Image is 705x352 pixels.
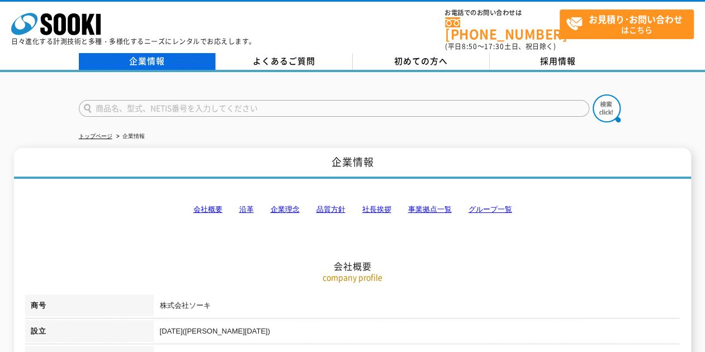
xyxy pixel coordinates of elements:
[114,131,145,142] li: 企業情報
[154,294,679,320] td: 株式会社ソーキ
[25,272,679,283] p: company profile
[445,9,560,16] span: お電話でのお問い合わせは
[79,100,589,117] input: 商品名、型式、NETIS番号を入力してください
[353,53,490,70] a: 初めての方へ
[193,205,222,213] a: 会社概要
[216,53,353,70] a: よくあるご質問
[25,149,679,272] h2: 会社概要
[566,10,693,38] span: はこちら
[484,41,504,51] span: 17:30
[462,41,477,51] span: 8:50
[490,53,627,70] a: 採用情報
[445,41,556,51] span: (平日 ～ 土日、祝日除く)
[154,320,679,346] td: [DATE]([PERSON_NAME][DATE])
[79,53,216,70] a: 企業情報
[79,133,112,139] a: トップページ
[25,294,154,320] th: 商号
[25,320,154,346] th: 設立
[560,9,694,39] a: お見積り･お問い合わせはこちら
[362,205,391,213] a: 社長挨拶
[408,205,451,213] a: 事業拠点一覧
[468,205,512,213] a: グループ一覧
[270,205,299,213] a: 企業理念
[593,94,621,122] img: btn_search.png
[14,148,691,179] h1: 企業情報
[589,12,683,26] strong: お見積り･お問い合わせ
[445,17,560,40] a: [PHONE_NUMBER]
[239,205,253,213] a: 沿革
[394,55,448,67] span: 初めての方へ
[316,205,345,213] a: 品質方針
[11,38,256,45] p: 日々進化する計測技術と多種・多様化するニーズにレンタルでお応えします。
